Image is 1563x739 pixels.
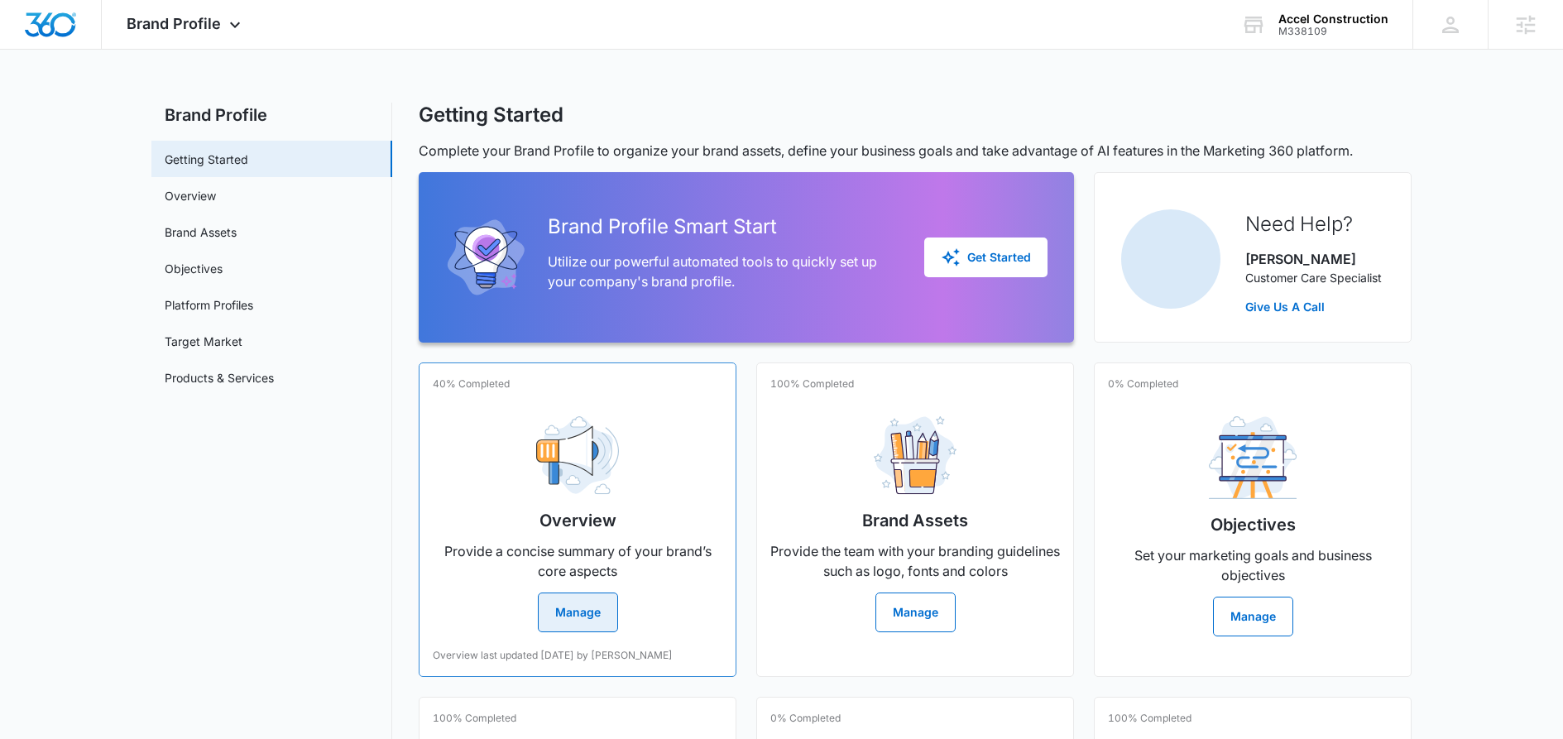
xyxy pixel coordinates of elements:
a: Target Market [165,333,242,350]
button: Get Started [924,238,1048,277]
button: Manage [1213,597,1293,636]
div: account name [1278,12,1388,26]
p: 0% Completed [770,711,841,726]
p: 0% Completed [1108,377,1178,391]
div: Get Started [941,247,1031,267]
h2: Brand Assets [862,508,968,533]
p: 100% Completed [1108,711,1191,726]
p: 100% Completed [770,377,854,391]
a: Objectives [165,260,223,277]
h2: Overview [539,508,616,533]
p: Provide the team with your branding guidelines such as logo, fonts and colors [770,541,1060,581]
button: Manage [538,593,618,632]
p: Complete your Brand Profile to organize your brand assets, define your business goals and take ad... [419,141,1412,161]
a: 40% CompletedOverviewProvide a concise summary of your brand’s core aspectsManageOverview last up... [419,362,736,677]
p: [PERSON_NAME] [1245,249,1382,269]
img: Jack Bingham [1121,209,1220,309]
button: Manage [875,593,956,632]
p: 100% Completed [433,711,516,726]
h2: Need Help? [1245,209,1382,239]
h1: Getting Started [419,103,563,127]
p: 40% Completed [433,377,510,391]
p: Set your marketing goals and business objectives [1108,545,1398,585]
h2: Objectives [1211,512,1296,537]
a: Give Us A Call [1245,298,1382,315]
a: Brand Assets [165,223,237,241]
a: Platform Profiles [165,296,253,314]
p: Provide a concise summary of your brand’s core aspects [433,541,722,581]
span: Brand Profile [127,15,221,32]
a: 0% CompletedObjectivesSet your marketing goals and business objectivesManage [1094,362,1412,677]
a: Getting Started [165,151,248,168]
a: Products & Services [165,369,274,386]
a: 100% CompletedBrand AssetsProvide the team with your branding guidelines such as logo, fonts and ... [756,362,1074,677]
h2: Brand Profile [151,103,392,127]
div: account id [1278,26,1388,37]
h2: Brand Profile Smart Start [548,212,898,242]
p: Utilize our powerful automated tools to quickly set up your company's brand profile. [548,252,898,291]
p: Customer Care Specialist [1245,269,1382,286]
p: Overview last updated [DATE] by [PERSON_NAME] [433,648,673,663]
a: Overview [165,187,216,204]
